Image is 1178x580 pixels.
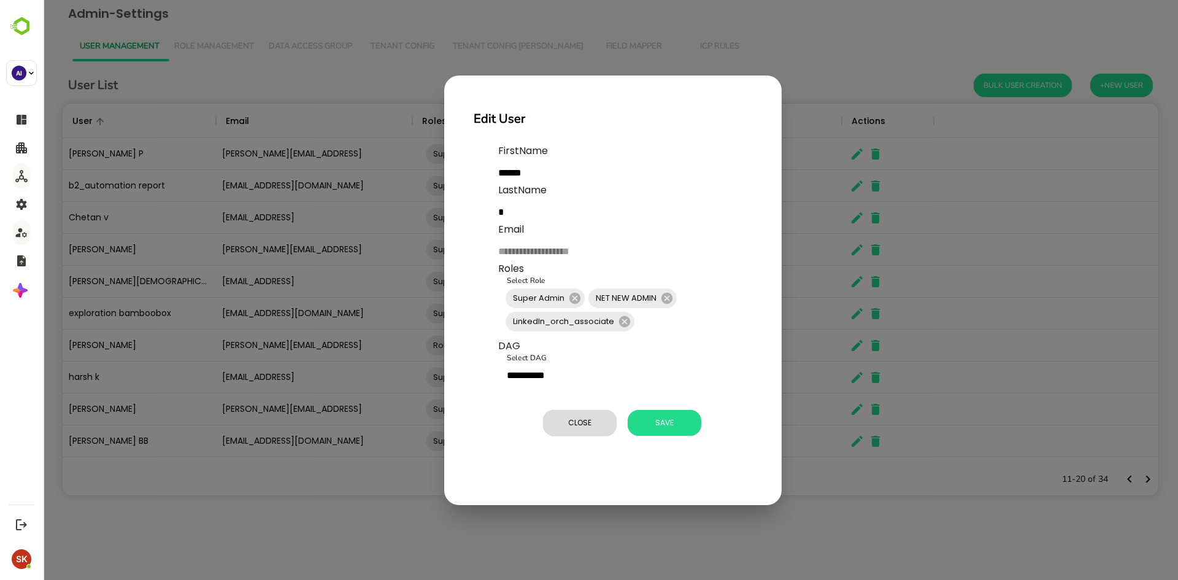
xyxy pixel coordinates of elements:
span: Close [506,415,568,431]
button: Close [500,410,574,436]
label: DAG [455,339,477,354]
h2: Edit User [431,109,709,129]
div: NET NEW ADMIN [545,288,634,308]
label: Roles [455,261,481,276]
div: Super Admin [463,288,542,308]
span: Super Admin [463,291,529,305]
div: SK [12,549,31,569]
span: LinkedIn_orch_associate [463,314,579,328]
button: Save [585,410,658,436]
label: Select Role [464,276,502,286]
span: NET NEW ADMIN [545,291,621,305]
button: Logout [13,516,29,533]
div: AI [12,66,26,80]
span: Save [591,415,652,431]
label: LastName [455,183,639,198]
label: FirstName [455,144,639,158]
img: BambooboxLogoMark.f1c84d78b4c51b1a7b5f700c9845e183.svg [6,15,37,38]
label: Email [455,222,639,237]
label: Select DAG [464,353,504,363]
div: LinkedIn_orch_associate [463,312,591,331]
